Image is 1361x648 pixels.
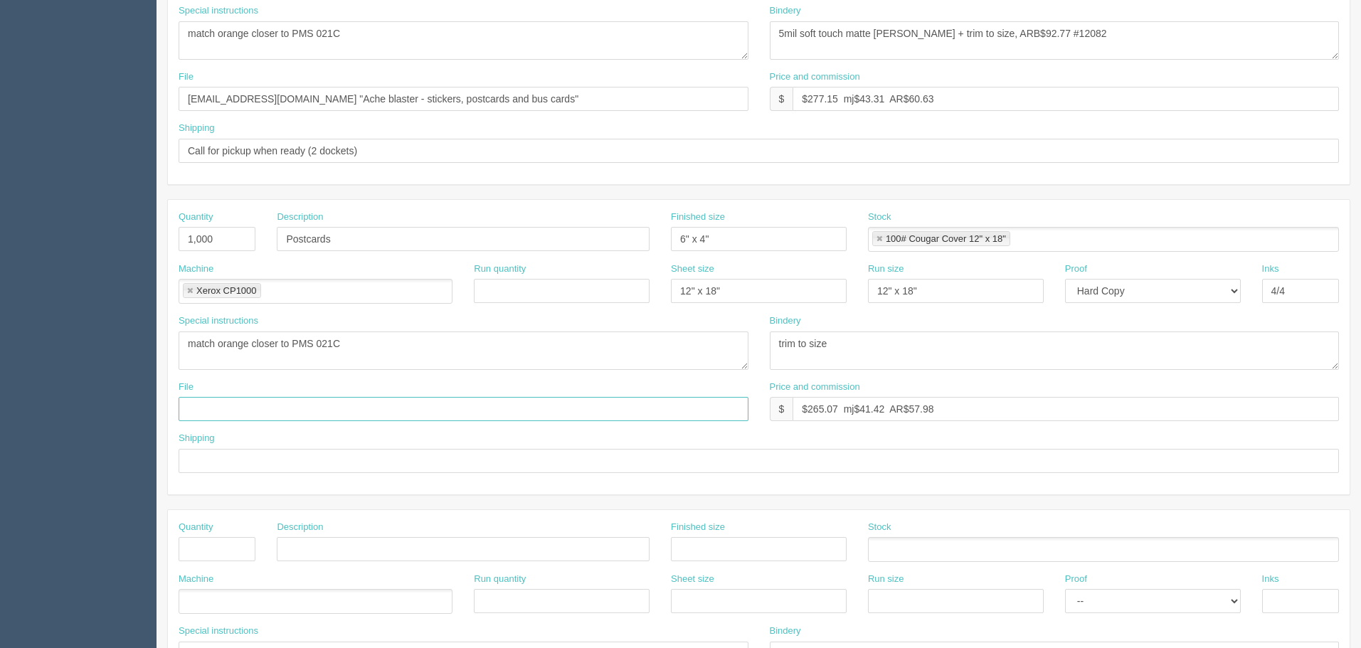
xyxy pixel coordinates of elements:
label: Run size [868,262,904,276]
label: Machine [179,573,213,586]
textarea: 5mil soft touch matte [PERSON_NAME] + trim to size, ARB$92.77 #12082 [770,21,1340,60]
label: Finished size [671,211,725,224]
label: Description [277,211,323,224]
textarea: match orange closer to PMS 021C [179,21,748,60]
label: Stock [868,521,891,534]
label: Run quantity [474,262,526,276]
label: Machine [179,262,213,276]
label: Shipping [179,432,215,445]
label: Run size [868,573,904,586]
label: File [179,381,194,394]
label: Bindery [770,625,801,638]
label: Quantity [179,211,213,224]
label: Sheet size [671,262,714,276]
label: File [179,70,194,84]
label: Shipping [179,122,215,135]
label: Proof [1065,262,1087,276]
label: Special instructions [179,314,258,328]
label: Sheet size [671,573,714,586]
label: Inks [1262,262,1279,276]
div: 100# Cougar Cover 12" x 18" [886,234,1006,243]
label: Proof [1065,573,1087,586]
div: Xerox CP1000 [196,286,257,295]
label: Description [277,521,323,534]
label: Bindery [770,314,801,328]
div: $ [770,87,793,111]
div: $ [770,397,793,421]
label: Special instructions [179,4,258,18]
label: Price and commission [770,70,860,84]
label: Price and commission [770,381,860,394]
label: Special instructions [179,625,258,638]
label: Quantity [179,521,213,534]
label: Finished size [671,521,725,534]
label: Run quantity [474,573,526,586]
label: Bindery [770,4,801,18]
label: Inks [1262,573,1279,586]
textarea: **quoted to client in December - email inside DKT** [179,331,748,370]
label: Stock [868,211,891,224]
